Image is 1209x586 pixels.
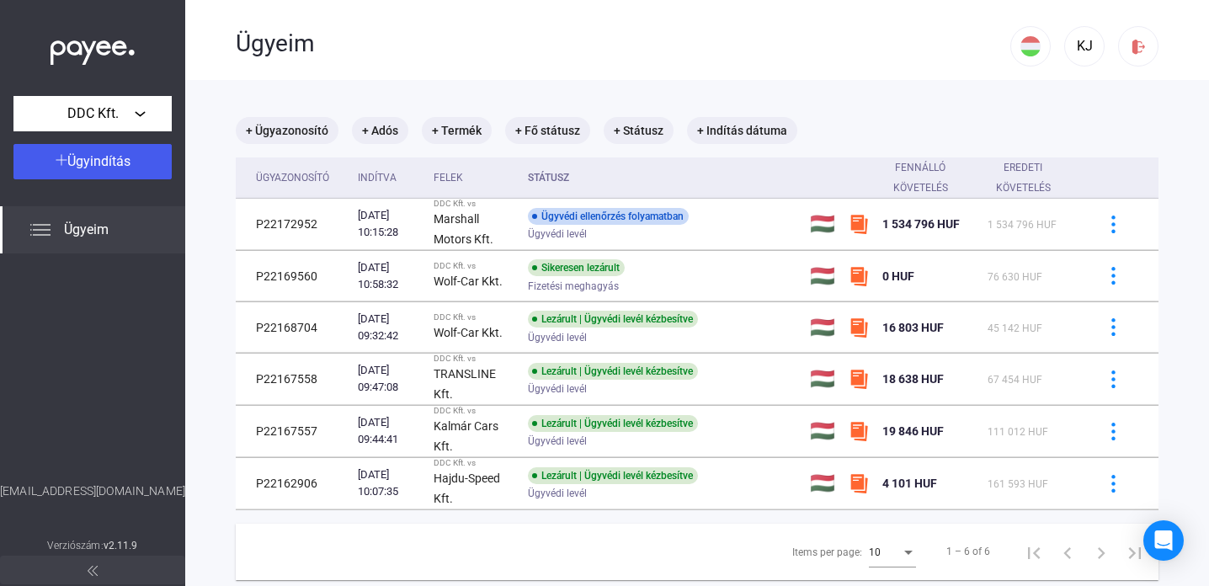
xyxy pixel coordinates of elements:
[358,168,420,188] div: Indítva
[358,207,420,241] div: [DATE] 10:15:28
[104,540,138,551] strong: v2.11.9
[1070,36,1099,56] div: KJ
[528,224,587,244] span: Ügyvédi levél
[236,354,351,405] td: P22167558
[528,467,698,484] div: Lezárult | Ügyvédi levél kézbesítve
[1130,38,1148,56] img: logout-red
[64,220,109,240] span: Ügyeim
[849,214,869,234] img: szamlazzhu-mini
[358,362,420,396] div: [DATE] 09:47:08
[849,266,869,286] img: szamlazzhu-mini
[1143,520,1184,561] div: Open Intercom Messenger
[434,419,498,453] strong: Kalmár Cars Kft.
[13,144,172,179] button: Ügyindítás
[434,312,514,322] div: DDC Kft. vs
[988,478,1048,490] span: 161 593 HUF
[882,217,960,231] span: 1 534 796 HUF
[988,157,1074,198] div: Eredeti követelés
[988,157,1059,198] div: Eredeti követelés
[236,406,351,457] td: P22167557
[1105,370,1122,388] img: more-blue
[803,251,842,301] td: 🇭🇺
[988,322,1042,334] span: 45 142 HUF
[528,483,587,503] span: Ügyvédi levél
[946,541,990,562] div: 1 – 6 of 6
[236,29,1010,58] div: Ügyeim
[528,276,619,296] span: Fizetési meghagyás
[30,220,51,240] img: list.svg
[882,157,974,198] div: Fennálló követelés
[988,374,1042,386] span: 67 454 HUF
[849,421,869,441] img: szamlazzhu-mini
[358,466,420,500] div: [DATE] 10:07:35
[236,302,351,353] td: P22168704
[803,406,842,457] td: 🇭🇺
[1095,413,1131,449] button: more-blue
[352,117,408,144] mat-chip: + Adós
[869,546,881,558] span: 10
[1105,475,1122,493] img: more-blue
[236,117,338,144] mat-chip: + Ügyazonosító
[882,477,937,490] span: 4 101 HUF
[434,367,496,401] strong: TRANSLINE Kft.
[236,199,351,250] td: P22172952
[803,199,842,250] td: 🇭🇺
[528,415,698,432] div: Lezárult | Ügyvédi levél kézbesítve
[882,321,944,334] span: 16 803 HUF
[1105,423,1122,440] img: more-blue
[1051,535,1084,568] button: Previous page
[88,566,98,576] img: arrow-double-left-grey.svg
[358,311,420,344] div: [DATE] 09:32:42
[1105,318,1122,336] img: more-blue
[528,311,698,328] div: Lezárult | Ügyvédi levél kézbesítve
[528,379,587,399] span: Ügyvédi levél
[236,458,351,509] td: P22162906
[1095,258,1131,294] button: more-blue
[882,269,914,283] span: 0 HUF
[803,354,842,405] td: 🇭🇺
[988,219,1057,231] span: 1 534 796 HUF
[1084,535,1118,568] button: Next page
[1010,26,1051,67] button: HU
[434,274,503,288] strong: Wolf-Car Kkt.
[1095,310,1131,345] button: more-blue
[869,541,916,562] mat-select: Items per page:
[434,471,500,505] strong: Hajdu-Speed Kft.
[1064,26,1105,67] button: KJ
[67,104,119,124] span: DDC Kft.
[849,369,869,389] img: szamlazzhu-mini
[687,117,797,144] mat-chip: + Indítás dátuma
[1095,466,1131,501] button: more-blue
[528,363,698,380] div: Lezárult | Ügyvédi levél kézbesítve
[434,212,493,246] strong: Marshall Motors Kft.
[528,259,625,276] div: Sikeresen lezárult
[528,431,587,451] span: Ügyvédi levél
[434,458,514,468] div: DDC Kft. vs
[434,261,514,271] div: DDC Kft. vs
[434,326,503,339] strong: Wolf-Car Kkt.
[236,251,351,301] td: P22169560
[1095,206,1131,242] button: more-blue
[256,168,329,188] div: Ügyazonosító
[521,157,803,199] th: Státusz
[422,117,492,144] mat-chip: + Termék
[505,117,590,144] mat-chip: + Fő státusz
[434,406,514,416] div: DDC Kft. vs
[803,302,842,353] td: 🇭🇺
[849,473,869,493] img: szamlazzhu-mini
[849,317,869,338] img: szamlazzhu-mini
[792,542,862,562] div: Items per page:
[1020,36,1041,56] img: HU
[1118,26,1158,67] button: logout-red
[1095,361,1131,397] button: more-blue
[988,271,1042,283] span: 76 630 HUF
[882,157,959,198] div: Fennálló követelés
[434,354,514,364] div: DDC Kft. vs
[434,168,514,188] div: Felek
[56,154,67,166] img: plus-white.svg
[528,208,689,225] div: Ügyvédi ellenőrzés folyamatban
[528,328,587,348] span: Ügyvédi levél
[13,96,172,131] button: DDC Kft.
[51,31,135,66] img: white-payee-white-dot.svg
[988,426,1048,438] span: 111 012 HUF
